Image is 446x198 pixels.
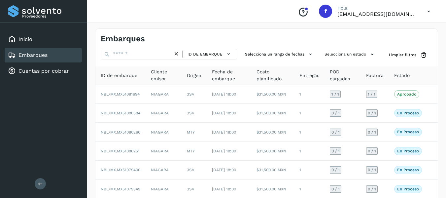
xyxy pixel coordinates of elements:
[368,149,376,153] span: 0 / 1
[212,92,236,97] span: [DATE] 18:00
[331,187,340,191] span: 0 / 1
[368,111,376,115] span: 0 / 1
[101,130,140,135] span: NBL/MX.MX51080266
[397,111,419,115] p: En proceso
[101,72,137,79] span: ID de embarque
[146,161,182,179] td: NIAGARA
[186,49,234,59] button: ID de embarque
[397,92,416,97] p: Aprobado
[397,130,419,134] p: En proceso
[294,123,325,141] td: 1
[5,48,82,62] div: Embarques
[294,104,325,123] td: 1
[368,187,376,191] span: 0 / 1
[182,161,207,179] td: 3SV
[101,92,140,97] span: NBL/MX.MX51081694
[394,72,410,79] span: Estado
[101,187,140,191] span: NBL/MX.MX51079349
[294,85,325,104] td: 1
[331,168,340,172] span: 0 / 1
[331,149,340,153] span: 0 / 1
[299,72,319,79] span: Entregas
[337,11,417,17] p: facturacion@hcarga.com
[5,32,82,47] div: Inicio
[187,72,201,79] span: Origen
[366,72,384,79] span: Factura
[251,85,294,104] td: $31,500.00 MXN
[294,161,325,179] td: 1
[146,85,182,104] td: NIAGARA
[18,52,48,58] a: Embarques
[389,52,416,58] span: Limpiar filtros
[101,149,140,153] span: NBL/MX.MX51080251
[212,187,236,191] span: [DATE] 18:00
[257,68,289,82] span: Costo planificado
[101,34,145,44] h4: Embarques
[18,36,32,42] a: Inicio
[18,68,69,74] a: Cuentas por cobrar
[397,149,419,153] p: En proceso
[294,142,325,161] td: 1
[182,142,207,161] td: MTY
[146,142,182,161] td: NIAGARA
[22,14,79,19] p: Proveedores
[397,168,419,172] p: En proceso
[242,49,317,60] button: Selecciona un rango de fechas
[368,168,376,172] span: 0 / 1
[331,130,340,134] span: 0 / 1
[151,68,176,82] span: Cliente emisor
[212,68,246,82] span: Fecha de embarque
[368,130,376,134] span: 0 / 1
[188,51,223,57] span: ID de embarque
[251,142,294,161] td: $31,500.00 MXN
[251,123,294,141] td: $31,500.00 MXN
[101,168,140,172] span: NBL/MX.MX51079400
[212,149,236,153] span: [DATE] 18:00
[212,111,236,115] span: [DATE] 18:00
[212,130,236,135] span: [DATE] 18:00
[251,161,294,179] td: $31,500.00 MXN
[337,5,417,11] p: Hola,
[182,123,207,141] td: MTY
[146,104,182,123] td: NIAGARA
[384,49,432,61] button: Limpiar filtros
[331,92,339,96] span: 1 / 1
[368,92,375,96] span: 1 / 1
[397,187,419,191] p: En proceso
[251,104,294,123] td: $31,500.00 MXN
[182,85,207,104] td: 3SV
[322,49,378,60] button: Selecciona un estado
[330,68,356,82] span: POD cargadas
[331,111,340,115] span: 0 / 1
[146,123,182,141] td: NIAGARA
[212,168,236,172] span: [DATE] 18:00
[5,64,82,78] div: Cuentas por cobrar
[101,111,140,115] span: NBL/MX.MX51080584
[182,104,207,123] td: 3SV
